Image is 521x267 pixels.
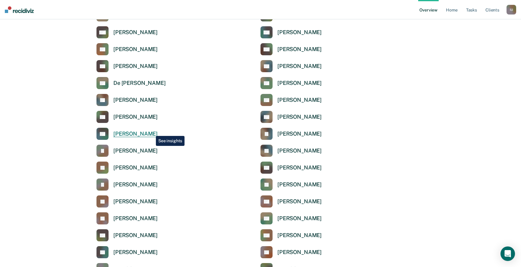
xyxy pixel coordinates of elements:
[277,249,322,256] div: [PERSON_NAME]
[277,198,322,205] div: [PERSON_NAME]
[277,97,322,104] div: [PERSON_NAME]
[96,195,158,207] a: [PERSON_NAME]
[507,5,516,14] div: I U
[96,94,158,106] a: [PERSON_NAME]
[96,43,158,55] a: [PERSON_NAME]
[260,195,322,207] a: [PERSON_NAME]
[113,63,158,70] div: [PERSON_NAME]
[260,111,322,123] a: [PERSON_NAME]
[113,249,158,256] div: [PERSON_NAME]
[260,179,322,191] a: [PERSON_NAME]
[277,29,322,36] div: [PERSON_NAME]
[260,229,322,241] a: [PERSON_NAME]
[113,29,158,36] div: [PERSON_NAME]
[260,60,322,72] a: [PERSON_NAME]
[260,246,322,258] a: [PERSON_NAME]
[113,232,158,239] div: [PERSON_NAME]
[277,232,322,239] div: [PERSON_NAME]
[96,60,158,72] a: [PERSON_NAME]
[113,181,158,188] div: [PERSON_NAME]
[277,63,322,70] div: [PERSON_NAME]
[277,114,322,121] div: [PERSON_NAME]
[113,97,158,104] div: [PERSON_NAME]
[96,212,158,224] a: [PERSON_NAME]
[113,147,158,154] div: [PERSON_NAME]
[113,80,166,87] div: De [PERSON_NAME]
[96,26,158,38] a: [PERSON_NAME]
[96,77,166,89] a: De [PERSON_NAME]
[260,94,322,106] a: [PERSON_NAME]
[500,246,515,261] div: Open Intercom Messenger
[113,215,158,222] div: [PERSON_NAME]
[260,128,322,140] a: [PERSON_NAME]
[507,5,516,14] button: IU
[260,26,322,38] a: [PERSON_NAME]
[113,198,158,205] div: [PERSON_NAME]
[96,128,158,140] a: [PERSON_NAME]
[277,130,322,137] div: [PERSON_NAME]
[113,130,158,137] div: [PERSON_NAME]
[96,162,158,174] a: [PERSON_NAME]
[277,80,322,87] div: [PERSON_NAME]
[113,164,158,171] div: [PERSON_NAME]
[260,145,322,157] a: [PERSON_NAME]
[277,46,322,53] div: [PERSON_NAME]
[260,77,322,89] a: [PERSON_NAME]
[96,111,158,123] a: [PERSON_NAME]
[113,114,158,121] div: [PERSON_NAME]
[277,181,322,188] div: [PERSON_NAME]
[277,147,322,154] div: [PERSON_NAME]
[113,46,158,53] div: [PERSON_NAME]
[5,6,34,13] img: Recidiviz
[260,162,322,174] a: [PERSON_NAME]
[260,43,322,55] a: [PERSON_NAME]
[96,179,158,191] a: [PERSON_NAME]
[96,229,158,241] a: [PERSON_NAME]
[96,246,158,258] a: [PERSON_NAME]
[277,215,322,222] div: [PERSON_NAME]
[96,145,158,157] a: [PERSON_NAME]
[277,164,322,171] div: [PERSON_NAME]
[260,212,322,224] a: [PERSON_NAME]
